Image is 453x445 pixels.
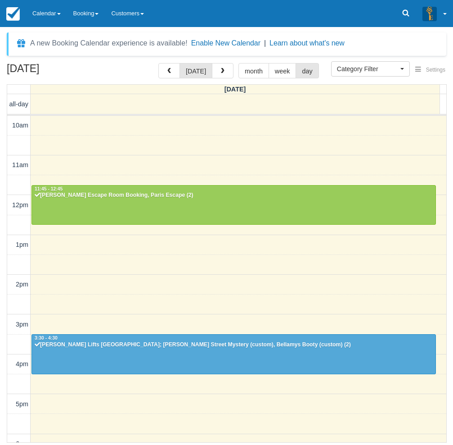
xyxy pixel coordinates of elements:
[191,39,260,48] button: Enable New Calendar
[35,186,63,191] span: 11:45 - 12:45
[12,161,28,168] span: 11am
[337,64,398,73] span: Category Filter
[296,63,318,78] button: day
[31,334,436,374] a: 3:30 - 4:30[PERSON_NAME] Lifts [GEOGRAPHIC_DATA]; [PERSON_NAME] Street Mystery (custom), Bellamys...
[238,63,269,78] button: month
[31,185,436,225] a: 11:45 - 12:45[PERSON_NAME] Escape Room Booking, Paris Escape (2)
[12,122,28,129] span: 10am
[16,360,28,368] span: 4pm
[224,86,246,93] span: [DATE]
[269,39,345,47] a: Learn about what's new
[34,341,433,349] div: [PERSON_NAME] Lifts [GEOGRAPHIC_DATA]; [PERSON_NAME] Street Mystery (custom), Bellamys Booty (cus...
[34,192,433,199] div: [PERSON_NAME] Escape Room Booking, Paris Escape (2)
[6,7,20,21] img: checkfront-main-nav-mini-logo.png
[16,281,28,288] span: 2pm
[422,6,437,21] img: A3
[9,100,28,108] span: all-day
[16,241,28,248] span: 1pm
[16,321,28,328] span: 3pm
[12,201,28,209] span: 12pm
[16,400,28,408] span: 5pm
[269,63,296,78] button: week
[410,64,451,77] button: Settings
[264,39,266,47] span: |
[426,67,445,73] span: Settings
[7,63,121,80] h2: [DATE]
[179,63,212,78] button: [DATE]
[331,61,410,77] button: Category Filter
[35,336,58,341] span: 3:30 - 4:30
[30,38,188,49] div: A new Booking Calendar experience is available!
